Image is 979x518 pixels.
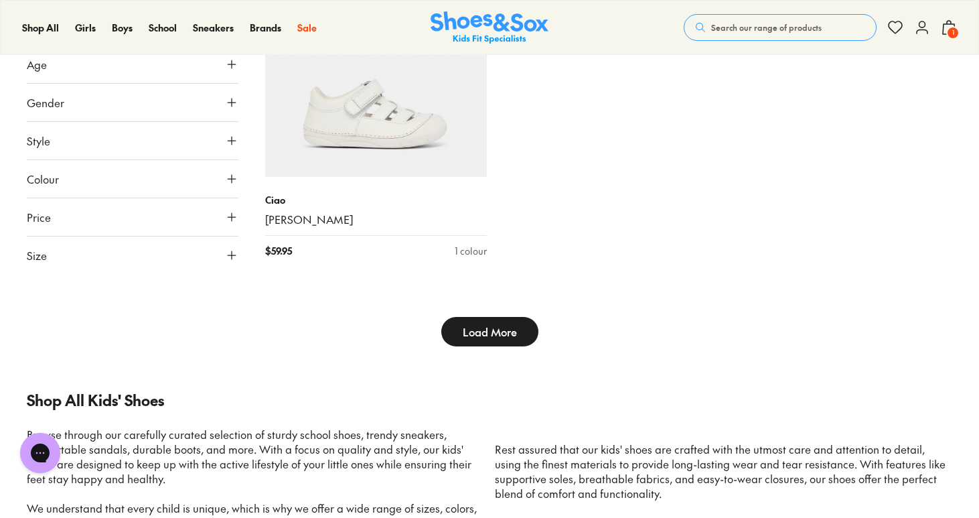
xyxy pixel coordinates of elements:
span: School [149,21,177,34]
a: Boys [112,21,133,35]
span: Search our range of products [711,21,822,34]
iframe: Gorgias live chat messenger [13,428,67,478]
button: Colour [27,160,238,198]
p: Ciao [265,193,487,207]
span: Price [27,209,51,225]
button: Gender [27,84,238,121]
button: Size [27,237,238,274]
span: Brands [250,21,281,34]
span: Colour [27,171,59,187]
span: Sneakers [193,21,234,34]
button: Age [27,46,238,83]
a: Sale [297,21,317,35]
a: Sneakers [193,21,234,35]
div: 1 colour [455,244,487,258]
button: Style [27,122,238,159]
span: Style [27,133,50,149]
button: 1 [941,13,957,42]
a: Shop All [22,21,59,35]
p: Rest assured that our kids' shoes are crafted with the utmost care and attention to detail, using... [495,428,952,501]
p: Shop All Kids' Shoes [27,389,952,411]
span: Shop All [22,21,59,34]
span: Size [27,247,47,263]
span: Load More [463,324,517,340]
a: Girls [75,21,96,35]
img: SNS_Logo_Responsive.svg [431,11,548,44]
span: Boys [112,21,133,34]
a: [PERSON_NAME] [265,212,487,227]
span: Girls [75,21,96,34]
p: Browse through our carefully curated selection of sturdy school shoes, trendy sneakers, comfortab... [27,428,484,487]
button: Price [27,198,238,236]
span: Gender [27,94,64,111]
a: School [149,21,177,35]
span: Age [27,56,47,72]
span: $ 59.95 [265,244,292,258]
button: Search our range of products [684,14,877,41]
a: Shoes & Sox [431,11,548,44]
span: Sale [297,21,317,34]
span: 1 [946,26,960,40]
button: Load More [441,317,538,346]
a: Brands [250,21,281,35]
